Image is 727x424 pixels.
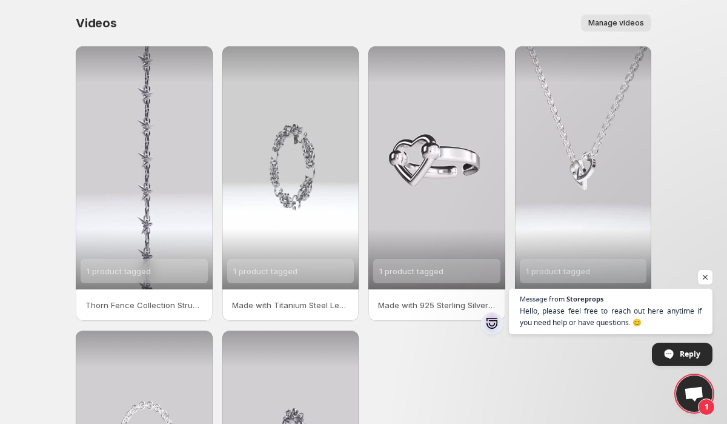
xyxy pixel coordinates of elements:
span: Message from [520,295,565,302]
p: Made with Titanium Steel Length 18CM Available for purchase Order via DM [232,299,350,311]
div: Open chat [676,375,712,412]
span: Storeprops [566,295,603,302]
span: 1 product tagged [379,266,443,276]
span: 1 product tagged [87,266,151,276]
span: 1 product tagged [233,266,297,276]
span: Manage videos [588,18,644,28]
span: Reply [680,343,700,365]
span: Videos [76,16,117,30]
button: Manage videos [581,15,651,32]
span: Hello, please feel free to reach out here anytime if you need help or have questions. 😊 [520,305,702,328]
span: 1 [698,399,715,416]
span: 1 product tagged [526,266,590,276]
p: Made with 925 Sterling Silver Size US 55 - 85 Available for purchase Order via DM [378,299,496,311]
p: Thorn Fence Collection Structured Sharp Made to be worn without apology [85,299,203,311]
